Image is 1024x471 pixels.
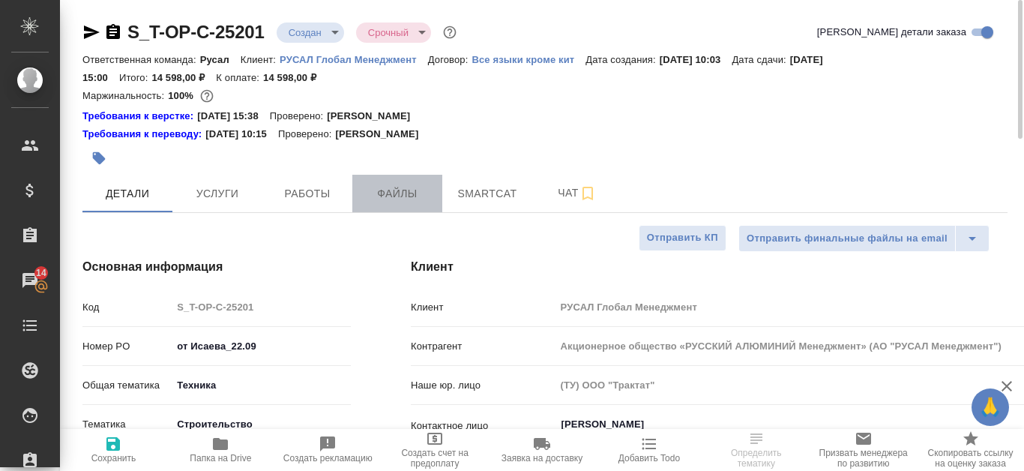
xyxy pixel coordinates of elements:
span: Призвать менеджера по развитию [819,448,908,469]
p: Клиент [411,300,555,315]
span: Отправить финальные файлы на email [747,230,948,247]
p: 14 598,00 ₽ [151,72,216,83]
button: Скопировать ссылку на оценку заказа [917,429,1024,471]
p: Контрагент [411,339,555,354]
p: Дата сдачи: [732,54,789,65]
input: Пустое поле [172,296,351,318]
div: Создан [277,22,344,43]
svg: Подписаться [579,184,597,202]
span: Smartcat [451,184,523,203]
button: Сохранить [60,429,167,471]
button: Создан [284,26,326,39]
button: Добавить Todo [595,429,702,471]
a: 14 [4,262,56,299]
button: Создать счет на предоплату [382,429,489,471]
p: Дата создания: [585,54,659,65]
button: Срочный [364,26,413,39]
span: Работы [271,184,343,203]
input: ✎ Введи что-нибудь [172,335,351,357]
button: Добавить тэг [82,142,115,175]
span: Услуги [181,184,253,203]
p: Все языки кроме кит [472,54,585,65]
div: split button [738,225,990,252]
div: Нажми, чтобы открыть папку с инструкцией [82,127,205,142]
span: Файлы [361,184,433,203]
span: Скопировать ссылку на оценку заказа [926,448,1015,469]
p: Итого: [119,72,151,83]
span: Создать рекламацию [283,453,373,463]
button: Папка на Drive [167,429,274,471]
p: 14 598,00 ₽ [263,72,328,83]
span: Отправить КП [647,229,718,247]
button: Отправить КП [639,225,726,251]
p: [PERSON_NAME] [335,127,430,142]
span: Детали [91,184,163,203]
a: Требования к переводу: [82,127,205,142]
button: Создать рекламацию [274,429,382,471]
p: Номер PO [82,339,172,354]
span: Сохранить [91,453,136,463]
div: Создан [356,22,431,43]
span: [PERSON_NAME] детали заказа [817,25,966,40]
p: [PERSON_NAME] [327,109,421,124]
button: Призвать менеджера по развитию [810,429,917,471]
a: Требования к верстке: [82,109,197,124]
span: Добавить Todo [618,453,680,463]
span: Папка на Drive [190,453,251,463]
p: 100% [168,90,197,101]
p: Ответственная команда: [82,54,200,65]
button: Скопировать ссылку [104,23,122,41]
p: Проверено: [278,127,336,142]
a: РУСАЛ Глобал Менеджмент [280,52,428,65]
div: Строительство [172,412,351,437]
p: [DATE] 10:15 [205,127,278,142]
button: 0.00 RUB; [197,86,217,106]
span: Чат [541,184,613,202]
p: Маржинальность: [82,90,168,101]
button: Заявка на доставку [489,429,596,471]
span: Определить тематику [711,448,801,469]
p: Клиент: [241,54,280,65]
p: Русал [200,54,241,65]
p: Контактное лицо [411,418,555,433]
h4: Клиент [411,258,1008,276]
div: Нажми, чтобы открыть папку с инструкцией [82,109,197,124]
p: Наше юр. лицо [411,378,555,393]
h4: Основная информация [82,258,351,276]
span: Заявка на доставку [502,453,582,463]
button: Отправить финальные файлы на email [738,225,956,252]
button: 🙏 [972,388,1009,426]
p: Общая тематика [82,378,172,393]
p: Проверено: [270,109,328,124]
span: 🙏 [978,391,1003,423]
button: Доп статусы указывают на важность/срочность заказа [440,22,460,42]
p: [DATE] 15:38 [197,109,270,124]
p: К оплате: [216,72,263,83]
a: Все языки кроме кит [472,52,585,65]
p: [DATE] 10:03 [660,54,732,65]
p: Код [82,300,172,315]
button: Определить тематику [702,429,810,471]
span: Создать счет на предоплату [391,448,480,469]
div: Техника [172,373,351,398]
p: РУСАЛ Глобал Менеджмент [280,54,428,65]
button: Скопировать ссылку для ЯМессенджера [82,23,100,41]
p: Договор: [428,54,472,65]
span: 14 [27,265,55,280]
p: Тематика [82,417,172,432]
a: S_T-OP-C-25201 [127,22,265,42]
